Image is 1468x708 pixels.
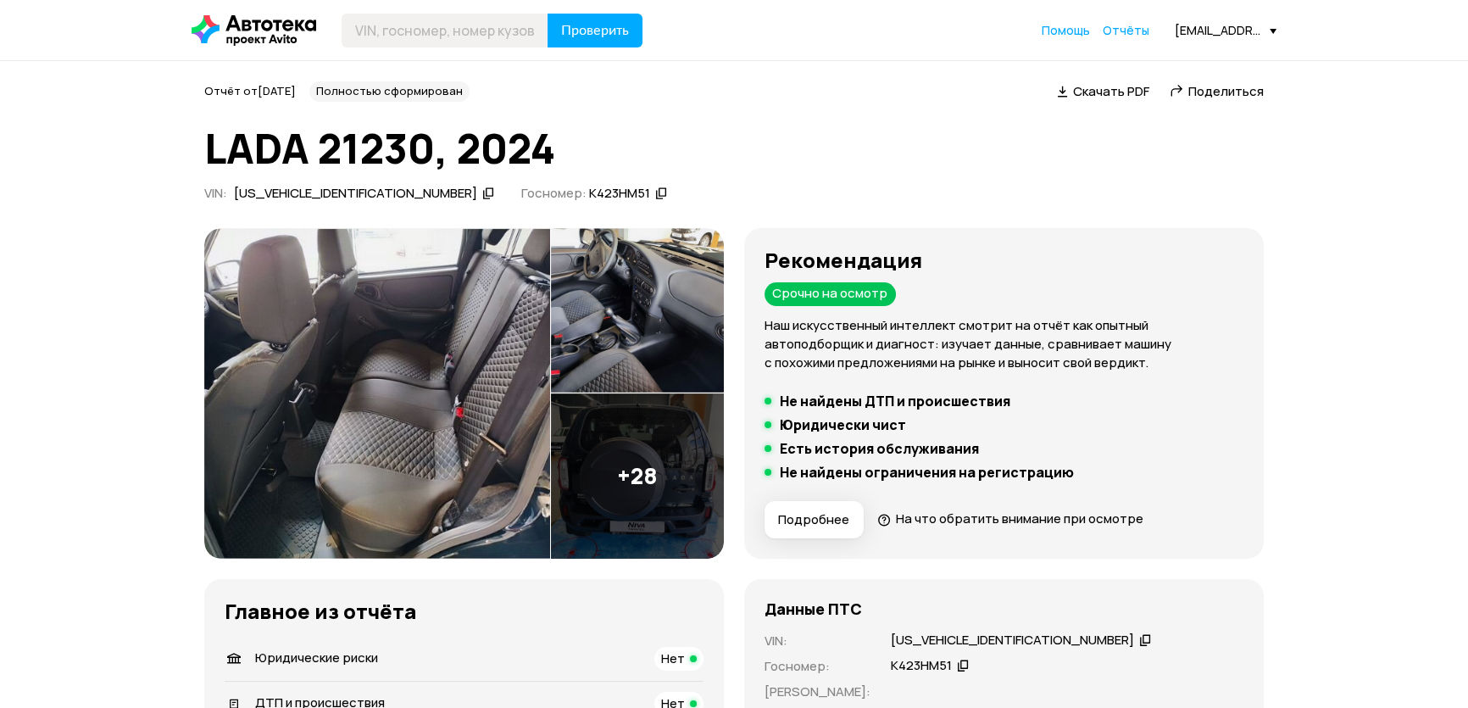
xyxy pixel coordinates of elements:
[1073,82,1149,100] span: Скачать PDF
[778,511,849,528] span: Подробнее
[548,14,642,47] button: Проверить
[765,501,864,538] button: Подробнее
[877,510,1143,527] a: На что обратить внимание при осмотре
[1103,22,1149,39] a: Отчёты
[891,657,952,675] div: К423НМ51
[1057,82,1149,100] a: Скачать PDF
[204,125,1264,171] h1: LADA 21230, 2024
[204,184,227,202] span: VIN :
[765,316,1243,372] p: Наш искусственный интеллект смотрит на отчёт как опытный автоподборщик и диагност: изучает данные...
[780,393,1010,410] h5: Не найдены ДТП и происшествия
[765,657,870,676] p: Госномер :
[765,683,870,701] p: [PERSON_NAME] :
[1042,22,1090,38] span: Помощь
[225,599,703,623] h3: Главное из отчёта
[521,184,587,202] span: Госномер:
[1170,82,1264,100] a: Поделиться
[1103,22,1149,38] span: Отчёты
[309,81,470,102] div: Полностью сформирован
[1175,22,1276,38] div: [EMAIL_ADDRESS][DOMAIN_NAME]
[234,185,477,203] div: [US_VEHICLE_IDENTIFICATION_NUMBER]
[765,599,862,618] h4: Данные ПТС
[896,510,1143,527] span: На что обратить внимание при осмотре
[780,440,979,457] h5: Есть история обслуживания
[661,649,685,667] span: Нет
[561,24,629,37] span: Проверить
[765,632,870,650] p: VIN :
[342,14,548,47] input: VIN, госномер, номер кузова
[780,416,906,433] h5: Юридически чист
[1042,22,1090,39] a: Помощь
[780,464,1074,481] h5: Не найдены ограничения на регистрацию
[765,248,1243,272] h3: Рекомендация
[255,649,378,666] span: Юридические риски
[765,282,896,306] div: Срочно на осмотр
[1188,82,1264,100] span: Поделиться
[589,185,650,203] div: К423НМ51
[204,83,296,98] span: Отчёт от [DATE]
[891,632,1134,649] div: [US_VEHICLE_IDENTIFICATION_NUMBER]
